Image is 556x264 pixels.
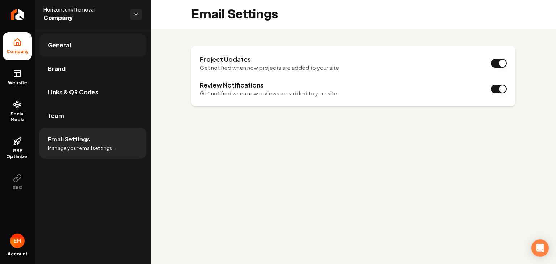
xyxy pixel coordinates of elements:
button: SEO [3,168,32,196]
span: Social Media [3,111,32,123]
span: SEO [10,185,25,191]
p: Get notified when new projects are added to your site [200,64,339,72]
a: GBP Optimizer [3,131,32,165]
span: Team [48,111,64,120]
h3: Project Updates [200,55,339,64]
span: Brand [48,64,66,73]
span: GBP Optimizer [3,148,32,159]
a: Team [39,104,146,127]
span: Company [43,13,125,23]
span: Website [5,80,30,86]
a: Links & QR Codes [39,81,146,104]
img: Eric Hernandez [10,234,25,248]
a: Brand [39,57,146,80]
div: Open Intercom Messenger [531,239,549,257]
span: Manage your email settings. [48,144,114,152]
span: Company [4,49,31,55]
button: Open user button [10,234,25,248]
a: Social Media [3,94,32,128]
a: Website [3,63,32,91]
span: Email Settings [48,135,90,144]
img: Rebolt Logo [11,9,24,20]
h2: Email Settings [191,7,278,22]
h3: Review Notifications [200,81,337,89]
a: General [39,34,146,57]
span: General [48,41,71,50]
p: Get notified when new reviews are added to your site [200,89,337,98]
span: Account [8,251,28,257]
span: Horizon Junk Removal [43,6,125,13]
span: Links & QR Codes [48,88,98,97]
